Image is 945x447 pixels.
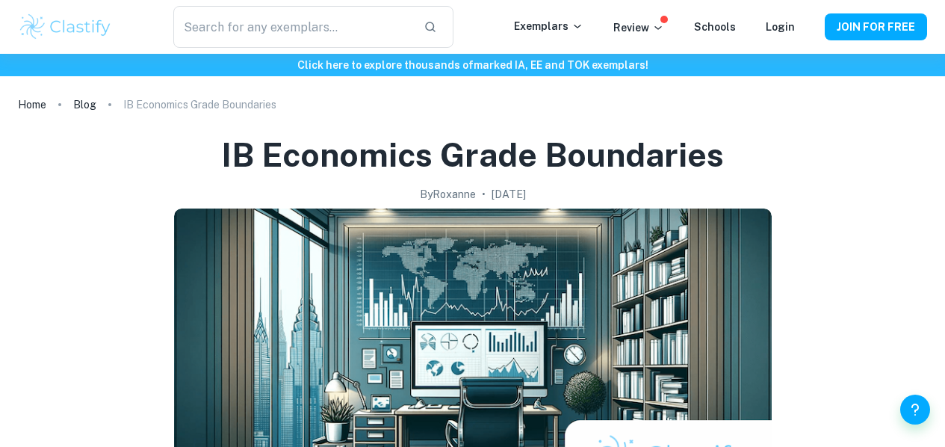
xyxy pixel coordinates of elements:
[766,21,795,33] a: Login
[900,395,930,425] button: Help and Feedback
[613,19,664,36] p: Review
[825,13,927,40] button: JOIN FOR FREE
[514,18,583,34] p: Exemplars
[694,21,736,33] a: Schools
[73,94,96,115] a: Blog
[482,186,486,203] p: •
[18,94,46,115] a: Home
[173,6,412,48] input: Search for any exemplars...
[123,96,276,113] p: IB Economics Grade Boundaries
[221,133,724,177] h1: IB Economics Grade Boundaries
[18,12,113,42] img: Clastify logo
[492,186,526,203] h2: [DATE]
[3,57,942,73] h6: Click here to explore thousands of marked IA, EE and TOK exemplars !
[420,186,476,203] h2: By Roxanne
